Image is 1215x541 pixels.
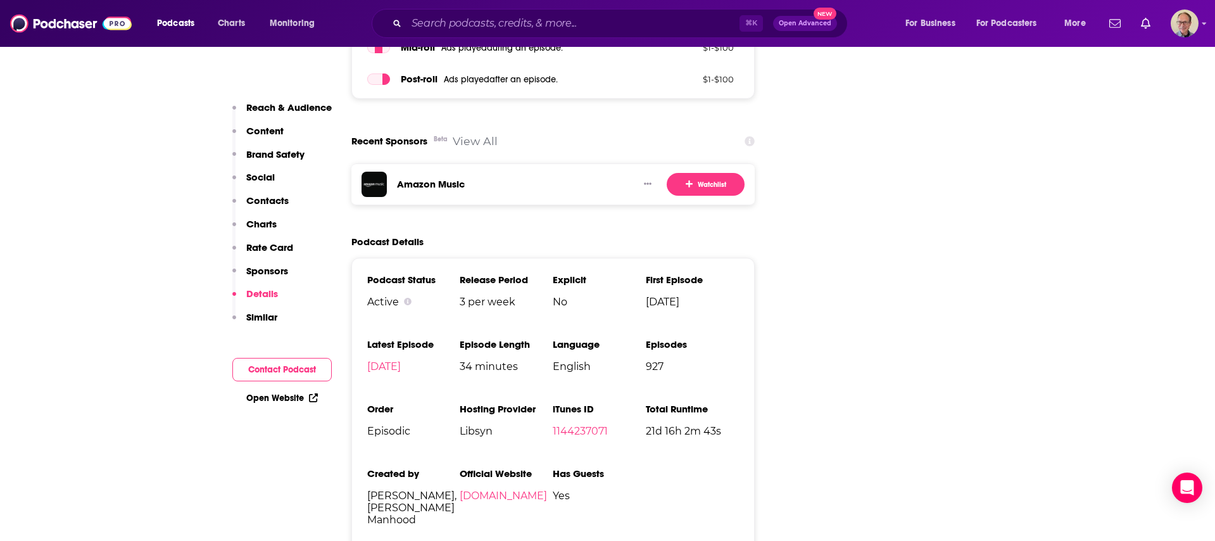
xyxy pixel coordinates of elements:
[1136,13,1155,34] a: Show notifications dropdown
[441,42,563,53] span: Ads played during an episode .
[646,403,739,415] h3: Total Runtime
[362,172,387,197] img: Amazon Music logo
[444,74,558,85] span: Ads played after an episode .
[397,178,465,190] a: Amazon Music
[686,179,726,189] span: Watchlist
[976,15,1037,32] span: For Podcasters
[232,101,332,125] button: Reach & Audience
[652,42,734,53] p: $ 1 - $ 100
[246,194,289,207] p: Contacts
[246,148,305,160] p: Brand Safety
[367,403,460,415] h3: Order
[246,265,288,277] p: Sponsors
[646,425,739,437] span: 21d 16h 2m 43s
[367,490,460,526] span: [PERSON_NAME], [PERSON_NAME] Manhood
[1104,13,1126,34] a: Show notifications dropdown
[553,403,646,415] h3: iTunes ID
[779,20,831,27] span: Open Advanced
[460,360,553,372] span: 34 minutes
[232,288,278,311] button: Details
[232,241,293,265] button: Rate Card
[553,338,646,350] h3: Language
[460,338,553,350] h3: Episode Length
[905,15,955,32] span: For Business
[232,358,332,381] button: Contact Podcast
[460,425,553,437] span: Libsyn
[367,425,460,437] span: Episodic
[460,296,553,308] span: 3 per week
[553,425,608,437] a: 1144237071
[553,468,646,480] h3: Has Guests
[740,15,763,32] span: ⌘ K
[553,360,646,372] span: English
[232,311,277,334] button: Similar
[367,296,460,308] div: Active
[246,393,318,404] a: Open Website
[646,338,739,350] h3: Episodes
[1055,13,1102,34] button: open menu
[406,13,740,34] input: Search podcasts, credits, & more...
[460,490,547,502] a: [DOMAIN_NAME]
[1172,473,1202,503] div: Open Intercom Messenger
[210,13,253,34] a: Charts
[232,265,288,288] button: Sponsors
[367,468,460,480] h3: Created by
[232,194,289,218] button: Contacts
[646,360,739,372] span: 927
[246,101,332,113] p: Reach & Audience
[434,127,448,151] div: Beta
[232,125,284,148] button: Content
[1064,15,1086,32] span: More
[246,311,277,323] p: Similar
[897,13,971,34] button: open menu
[367,338,460,350] h3: Latest Episode
[460,274,553,286] h3: Release Period
[246,171,275,183] p: Social
[246,125,284,137] p: Content
[667,173,745,196] button: Watchlist
[453,134,498,148] a: View All
[553,274,646,286] h3: Explicit
[246,288,278,300] p: Details
[232,218,277,241] button: Charts
[10,11,132,35] img: Podchaser - Follow, Share and Rate Podcasts
[652,74,734,84] p: $ 1 - $ 100
[148,13,211,34] button: open menu
[401,73,438,85] span: Post -roll
[351,129,427,153] span: Recent Sponsors
[773,16,837,31] button: Open AdvancedNew
[639,178,657,191] button: Show More Button
[367,274,460,286] h3: Podcast Status
[460,468,553,480] h3: Official Website
[246,218,277,230] p: Charts
[968,13,1055,34] button: open menu
[246,241,293,253] p: Rate Card
[646,274,739,286] h3: First Episode
[157,15,194,32] span: Podcasts
[218,15,245,32] span: Charts
[401,41,435,53] span: Mid -roll
[232,171,275,194] button: Social
[367,360,401,372] a: [DATE]
[1171,10,1199,37] span: Logged in as tommy.lynch
[270,15,315,32] span: Monitoring
[232,148,305,172] button: Brand Safety
[261,13,331,34] button: open menu
[553,296,646,308] span: No
[351,129,443,153] a: Recent SponsorsBeta
[1171,10,1199,37] img: User Profile
[460,403,553,415] h3: Hosting Provider
[384,9,860,38] div: Search podcasts, credits, & more...
[814,8,836,20] span: New
[646,296,739,308] span: [DATE]
[351,236,424,248] h2: Podcast Details
[1171,10,1199,37] button: Show profile menu
[553,490,646,502] span: Yes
